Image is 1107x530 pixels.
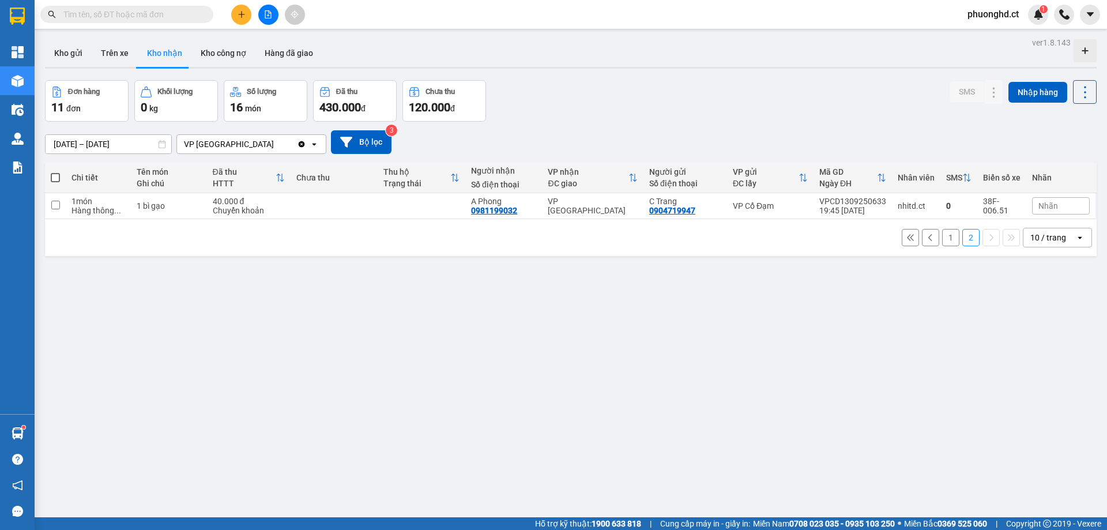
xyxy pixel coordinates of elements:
button: Đã thu430.000đ [313,80,397,122]
th: Toggle SortBy [542,163,643,193]
button: Hàng đã giao [255,39,322,67]
span: Nhãn [1038,201,1058,211]
img: warehouse-icon [12,75,24,87]
div: nhitd.ct [898,201,935,211]
strong: 0708 023 035 - 0935 103 250 [789,519,895,528]
div: Nhân viên [898,173,935,182]
div: Chi tiết [71,173,125,182]
div: SMS [946,173,962,182]
div: ĐC lấy [733,179,799,188]
div: 0 [946,201,972,211]
div: VP [GEOGRAPHIC_DATA] [184,138,274,150]
button: Chưa thu120.000đ [402,80,486,122]
button: Kho công nợ [191,39,255,67]
button: Đơn hàng11đơn [45,80,129,122]
span: phuonghd.ct [958,7,1028,21]
input: Select a date range. [46,135,171,153]
div: Trạng thái [383,179,450,188]
span: 120.000 [409,100,450,114]
div: Số lượng [247,88,276,96]
span: 430.000 [319,100,361,114]
div: VP gửi [733,167,799,176]
button: Kho nhận [138,39,191,67]
div: Thu hộ [383,167,450,176]
sup: 1 [1040,5,1048,13]
div: Nhãn [1032,173,1090,182]
img: solution-icon [12,161,24,174]
sup: 3 [386,125,397,136]
img: warehouse-icon [12,104,24,116]
span: aim [291,10,299,18]
div: HTTT [213,179,276,188]
span: file-add [264,10,272,18]
th: Toggle SortBy [940,163,977,193]
img: warehouse-icon [12,133,24,145]
span: search [48,10,56,18]
img: icon-new-feature [1033,9,1044,20]
button: Bộ lọc [331,130,391,154]
span: message [12,506,23,517]
th: Toggle SortBy [207,163,291,193]
span: đ [450,104,455,113]
span: copyright [1043,520,1051,528]
svg: Clear value [297,140,306,149]
div: C Trang [649,197,721,206]
div: A Phong [471,197,536,206]
div: 1 bì gạo [137,201,201,211]
th: Toggle SortBy [378,163,465,193]
span: notification [12,480,23,491]
span: 16 [230,100,243,114]
span: Cung cấp máy in - giấy in: [660,517,750,530]
input: Selected VP Hà Đông. [275,138,276,150]
div: Số điện thoại [471,180,536,189]
div: Ngày ĐH [819,179,877,188]
div: 1 món [71,197,125,206]
div: 0904719947 [649,206,695,215]
button: plus [231,5,251,25]
span: plus [238,10,246,18]
span: ⚪️ [898,521,901,526]
span: kg [149,104,158,113]
div: Ghi chú [137,179,201,188]
div: VPCD1309250633 [819,197,886,206]
strong: 1900 633 818 [592,519,641,528]
div: ver 1.8.143 [1032,36,1071,49]
svg: open [310,140,319,149]
div: Chưa thu [296,173,372,182]
input: Tìm tên, số ĐT hoặc mã đơn [63,8,199,21]
div: Mã GD [819,167,877,176]
button: SMS [950,81,984,102]
div: 19:45 [DATE] [819,206,886,215]
img: logo-vxr [10,7,25,25]
th: Toggle SortBy [814,163,892,193]
img: warehouse-icon [12,427,24,439]
div: VP nhận [548,167,628,176]
div: 38F-006.51 [983,197,1021,215]
div: 0981199032 [471,206,517,215]
div: VP [GEOGRAPHIC_DATA] [548,197,638,215]
span: 1 [1041,5,1045,13]
img: dashboard-icon [12,46,24,58]
span: | [650,517,652,530]
div: Biển số xe [983,173,1021,182]
span: caret-down [1085,9,1095,20]
button: Số lượng16món [224,80,307,122]
svg: open [1075,233,1085,242]
span: question-circle [12,454,23,465]
button: Nhập hàng [1008,82,1067,103]
div: Đã thu [336,88,357,96]
div: Tên món [137,167,201,176]
th: Toggle SortBy [727,163,814,193]
div: Đơn hàng [68,88,100,96]
button: 2 [962,229,980,246]
button: Trên xe [92,39,138,67]
div: Đã thu [213,167,276,176]
button: Kho gửi [45,39,92,67]
div: Người gửi [649,167,721,176]
span: món [245,104,261,113]
div: 10 / trang [1030,232,1066,243]
span: đơn [66,104,81,113]
div: Khối lượng [157,88,193,96]
span: | [996,517,997,530]
div: Hàng thông thường [71,206,125,215]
